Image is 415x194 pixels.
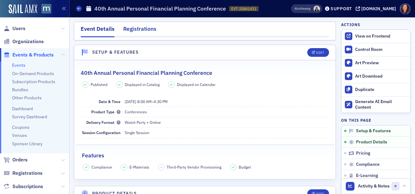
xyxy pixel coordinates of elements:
[392,182,399,190] span: 0
[123,25,156,36] div: Registrations
[94,5,226,12] h1: 40th Annual Personal Financial Planning Conference
[91,82,107,87] span: Published
[125,99,136,104] span: [DATE]
[239,164,251,170] span: Budget
[12,79,55,84] a: Subscription Products
[12,87,28,92] a: Bundles
[361,6,396,11] div: [DOMAIN_NAME]
[3,170,43,177] a: Registrations
[341,70,410,83] a: Art Download
[12,95,42,101] a: Other Products
[341,117,411,123] h4: On this page
[99,99,120,104] span: Date & Time
[12,38,44,45] span: Organizations
[356,162,380,167] span: Compliance
[12,71,54,76] a: On-Demand Products
[167,164,221,170] span: Third-Party Vendor Provisioning
[341,83,410,96] button: Duplicate
[356,128,391,134] span: Setup & Features
[125,130,149,135] span: Single Session
[358,183,390,189] span: Activity & Notes
[177,82,216,87] span: Displayed on Calendar
[12,62,25,68] a: Events
[400,3,411,14] span: Profile
[356,7,398,11] button: [DOMAIN_NAME]
[81,69,212,77] h2: 40th Annual Personal Financial Planning Conference
[295,7,300,11] div: Also
[3,25,25,32] a: Users
[12,156,28,163] span: Orders
[92,49,139,56] h4: Setup & Features
[42,4,51,14] img: SailAMX
[3,183,43,190] a: Subscriptions
[341,43,410,56] a: Control Room
[12,133,27,138] a: Venues
[231,6,256,11] span: EVT-20841431
[295,7,310,11] span: Viewing
[12,183,43,190] span: Subscriptions
[12,114,47,120] a: Survey Dashboard
[37,4,51,15] a: View Homepage
[81,25,115,37] div: Event Details
[129,164,149,170] span: E-Materials
[355,74,407,79] div: Art Download
[355,34,407,39] div: View on Frontend
[92,164,112,170] span: Compliance
[341,56,410,70] a: Art Preview
[12,106,33,111] a: Dashboard
[125,99,168,104] span: –
[331,6,352,11] div: Support
[355,99,407,110] div: Generate AI Email Content
[154,99,168,104] time: 4:30 PM
[356,139,387,145] span: Product Details
[137,99,151,104] time: 8:00 AM
[3,38,44,45] a: Organizations
[355,60,407,66] div: Art Preview
[341,96,410,113] button: Generate AI Email Content
[12,170,43,177] span: Registrations
[356,173,378,178] span: E-Learning
[341,30,410,43] a: View on Frontend
[3,52,54,58] a: Events & Products
[341,22,360,27] h4: Actions
[82,151,104,160] h2: Features
[3,156,28,163] a: Orders
[82,130,120,135] span: Session Configuration
[355,87,407,92] div: Duplicate
[12,141,43,147] a: Sponsor Library
[12,52,54,58] span: Events & Products
[316,51,324,54] div: Edit
[125,109,147,114] span: Conferences
[125,120,161,125] span: Watch Party + Online
[307,48,329,57] button: Edit
[356,151,370,156] span: Pricing
[12,25,25,32] span: Users
[9,4,37,14] img: SailAMX
[314,6,320,12] span: Kelly Brown
[86,120,120,125] span: Delivery Format
[160,165,162,169] span: –
[12,124,29,130] a: Coupons
[125,82,160,87] span: Displayed in Catalog
[91,109,120,114] span: Product Type
[355,47,407,52] div: Control Room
